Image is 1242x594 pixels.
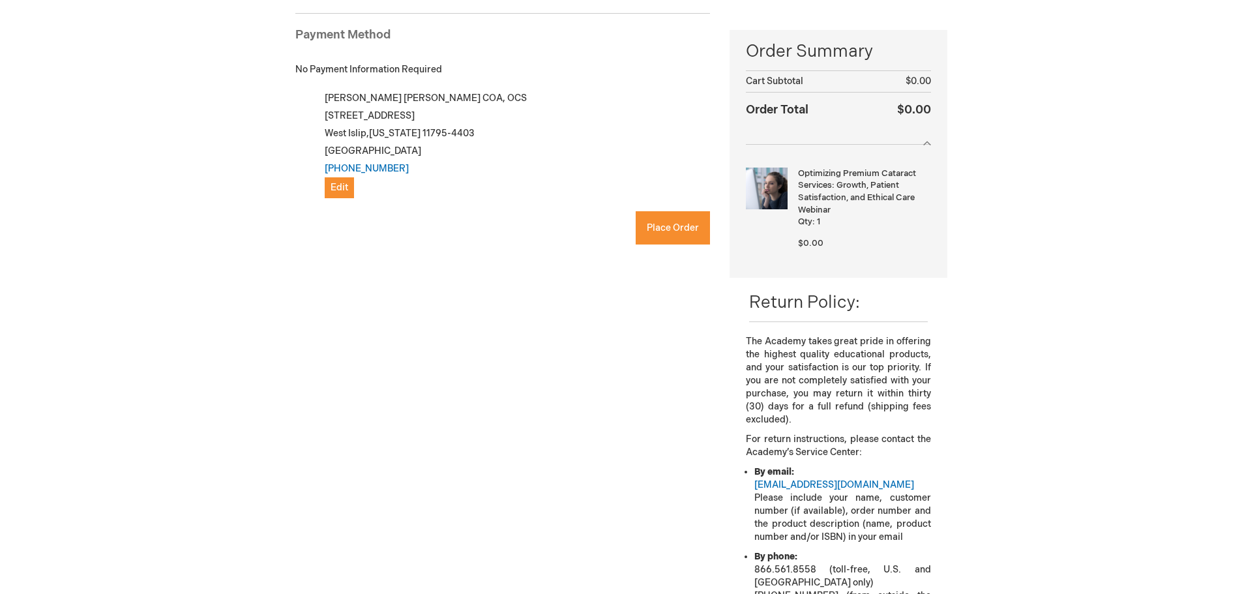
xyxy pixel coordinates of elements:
[746,40,930,70] span: Order Summary
[746,71,869,93] th: Cart Subtotal
[746,100,808,119] strong: Order Total
[636,211,710,245] button: Place Order
[906,76,931,87] span: $0.00
[754,551,797,562] strong: By phone:
[798,238,823,248] span: $0.00
[295,64,442,75] span: No Payment Information Required
[897,103,931,117] span: $0.00
[325,163,409,174] a: [PHONE_NUMBER]
[746,335,930,426] p: The Academy takes great pride in offering the highest quality educational products, and your sati...
[295,226,494,277] iframe: reCAPTCHA
[754,466,794,477] strong: By email:
[817,216,820,227] span: 1
[295,27,711,50] div: Payment Method
[749,293,860,313] span: Return Policy:
[754,466,930,544] li: Please include your name, customer number (if available), order number and the product descriptio...
[331,182,348,193] span: Edit
[369,128,421,139] span: [US_STATE]
[746,168,788,209] img: Optimizing Premium Cataract Services: Growth, Patient Satisfaction, and Ethical Care Webinar
[325,177,354,198] button: Edit
[798,168,927,216] strong: Optimizing Premium Cataract Services: Growth, Patient Satisfaction, and Ethical Care Webinar
[310,89,711,198] div: [PERSON_NAME] [PERSON_NAME] COA, OCS [STREET_ADDRESS] West Islip , 11795-4403 [GEOGRAPHIC_DATA]
[798,216,812,227] span: Qty
[746,433,930,459] p: For return instructions, please contact the Academy’s Service Center:
[754,479,914,490] a: [EMAIL_ADDRESS][DOMAIN_NAME]
[647,222,699,233] span: Place Order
